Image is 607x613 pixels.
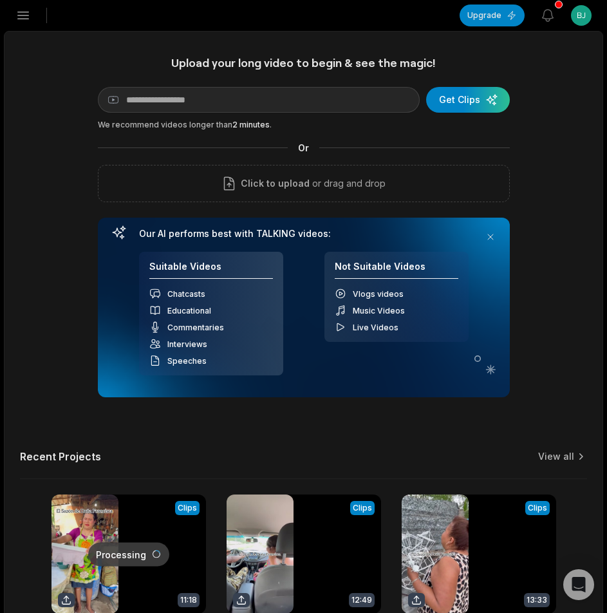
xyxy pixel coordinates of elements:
button: Upgrade [460,5,525,26]
span: Educational [167,306,211,316]
a: View all [538,450,574,463]
p: or drag and drop [310,176,386,191]
h4: Suitable Videos [149,261,273,279]
span: Vlogs videos [353,289,404,299]
button: Get Clips [426,87,510,113]
h4: Not Suitable Videos [335,261,458,279]
span: Chatcasts [167,289,205,299]
span: 2 minutes [232,120,270,129]
span: Or [288,141,319,155]
span: Live Videos [353,323,398,332]
div: We recommend videos longer than . [98,119,510,131]
h2: Recent Projects [20,450,101,463]
span: Click to upload [241,176,310,191]
span: Interviews [167,339,207,349]
span: Speeches [167,356,207,366]
h1: Upload your long video to begin & see the magic! [98,55,510,70]
h3: Our AI performs best with TALKING videos: [139,228,469,240]
span: Commentaries [167,323,224,332]
div: Open Intercom Messenger [563,569,594,600]
span: Music Videos [353,306,405,316]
